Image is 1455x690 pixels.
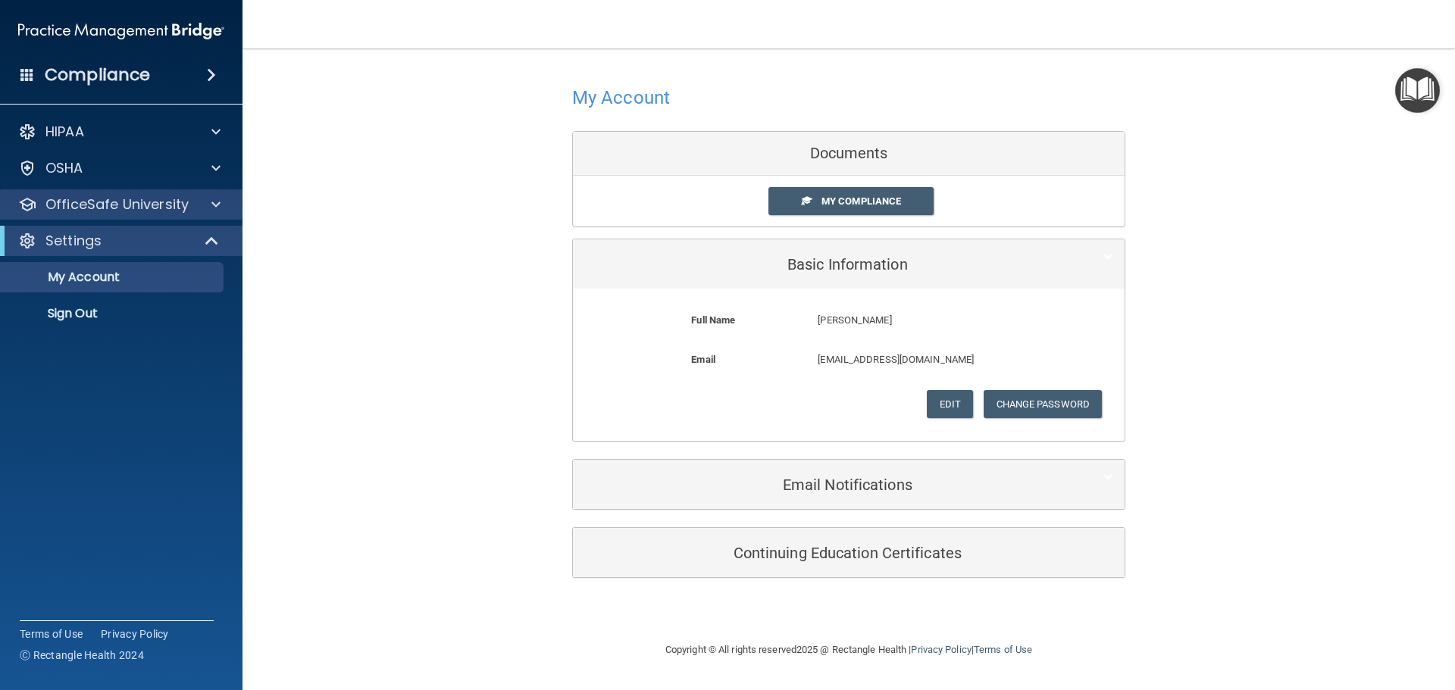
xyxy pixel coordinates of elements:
a: Email Notifications [584,467,1113,501]
p: Sign Out [10,306,217,321]
p: Settings [45,232,102,250]
p: My Account [10,270,217,285]
a: OSHA [18,159,221,177]
div: Documents [573,132,1125,176]
p: HIPAA [45,123,84,141]
h4: Compliance [45,64,150,86]
b: Email [691,354,715,365]
img: PMB logo [18,16,224,46]
p: [EMAIL_ADDRESS][DOMAIN_NAME] [818,351,1048,369]
h5: Continuing Education Certificates [584,545,1067,561]
button: Open Resource Center [1395,68,1440,113]
h5: Basic Information [584,256,1067,273]
a: HIPAA [18,123,221,141]
p: [PERSON_NAME] [818,311,1048,329]
div: Copyright © All rights reserved 2025 @ Rectangle Health | | [572,626,1125,674]
a: Privacy Policy [911,644,971,655]
a: Privacy Policy [101,626,169,642]
h4: My Account [572,88,670,108]
p: OSHA [45,159,83,177]
a: OfficeSafe University [18,195,221,214]
b: Full Name [691,314,735,326]
button: Change Password [984,390,1103,418]
span: My Compliance [821,195,901,207]
a: Basic Information [584,247,1113,281]
a: Terms of Use [20,626,83,642]
span: Ⓒ Rectangle Health 2024 [20,648,144,663]
h5: Email Notifications [584,476,1067,493]
a: Continuing Education Certificates [584,535,1113,570]
button: Edit [927,390,973,418]
a: Settings [18,232,220,250]
a: Terms of Use [974,644,1032,655]
p: OfficeSafe University [45,195,189,214]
